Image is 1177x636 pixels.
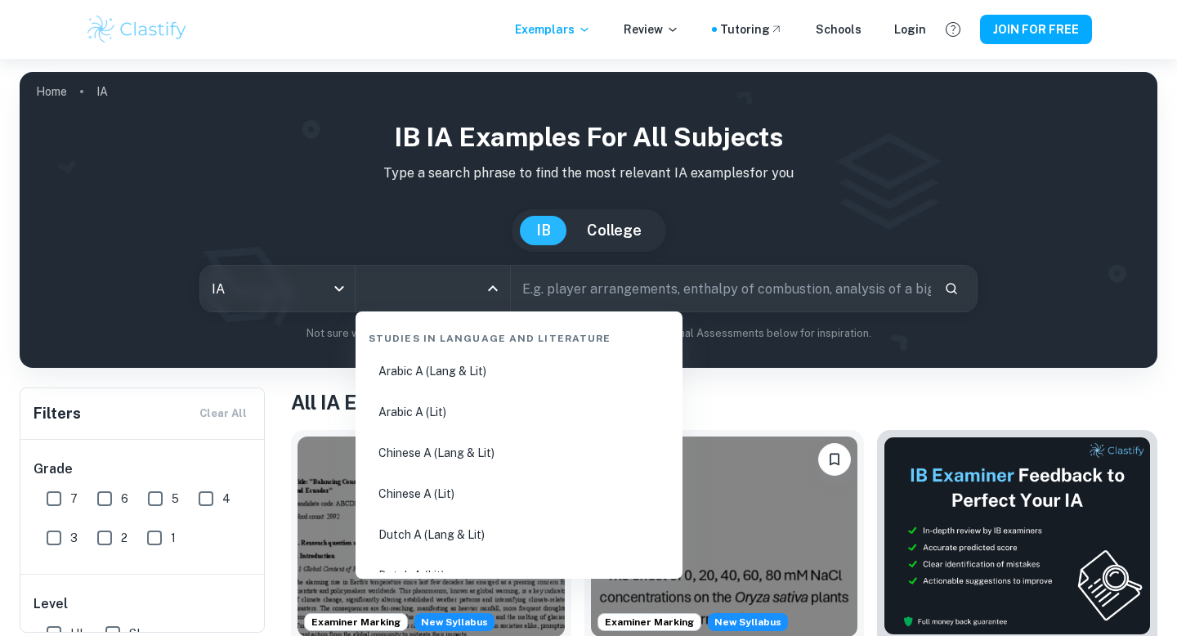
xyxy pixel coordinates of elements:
[362,475,676,513] li: Chinese A (Lit)
[34,459,253,479] h6: Grade
[414,613,495,631] div: Starting from the May 2026 session, the ESS IA requirements have changed. We created this exempla...
[481,277,504,300] button: Close
[362,557,676,594] li: Dutch A (Lit)
[708,613,788,631] div: Starting from the May 2026 session, the ESS IA requirements have changed. We created this exempla...
[414,613,495,631] span: New Syllabus
[980,15,1092,44] button: JOIN FOR FREE
[362,393,676,431] li: Arabic A (Lit)
[222,490,230,508] span: 4
[818,443,851,476] button: Please log in to bookmark exemplars
[36,80,67,103] a: Home
[305,615,407,629] span: Examiner Marking
[598,615,700,629] span: Examiner Marking
[939,16,967,43] button: Help and Feedback
[33,163,1144,183] p: Type a search phrase to find the most relevant IA examples for you
[571,216,658,245] button: College
[291,387,1157,417] h1: All IA Examples
[511,266,931,311] input: E.g. player arrangements, enthalpy of combustion, analysis of a big city...
[362,516,676,553] li: Dutch A (Lang & Lit)
[520,216,567,245] button: IB
[121,529,128,547] span: 2
[20,72,1157,368] img: profile cover
[34,402,81,425] h6: Filters
[70,490,78,508] span: 7
[70,529,78,547] span: 3
[171,529,176,547] span: 1
[200,266,355,311] div: IA
[96,83,108,101] p: IA
[121,490,128,508] span: 6
[624,20,679,38] p: Review
[33,325,1144,342] p: Not sure what to search for? You can always look through our example Internal Assessments below f...
[85,13,189,46] img: Clastify logo
[708,613,788,631] span: New Syllabus
[515,20,591,38] p: Exemplars
[362,318,676,352] div: Studies in Language and Literature
[938,275,965,302] button: Search
[362,352,676,390] li: Arabic A (Lang & Lit)
[720,20,783,38] a: Tutoring
[884,437,1151,635] img: Thumbnail
[894,20,926,38] a: Login
[362,434,676,472] li: Chinese A (Lang & Lit)
[816,20,861,38] a: Schools
[34,594,253,614] h6: Level
[33,118,1144,157] h1: IB IA examples for all subjects
[172,490,179,508] span: 5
